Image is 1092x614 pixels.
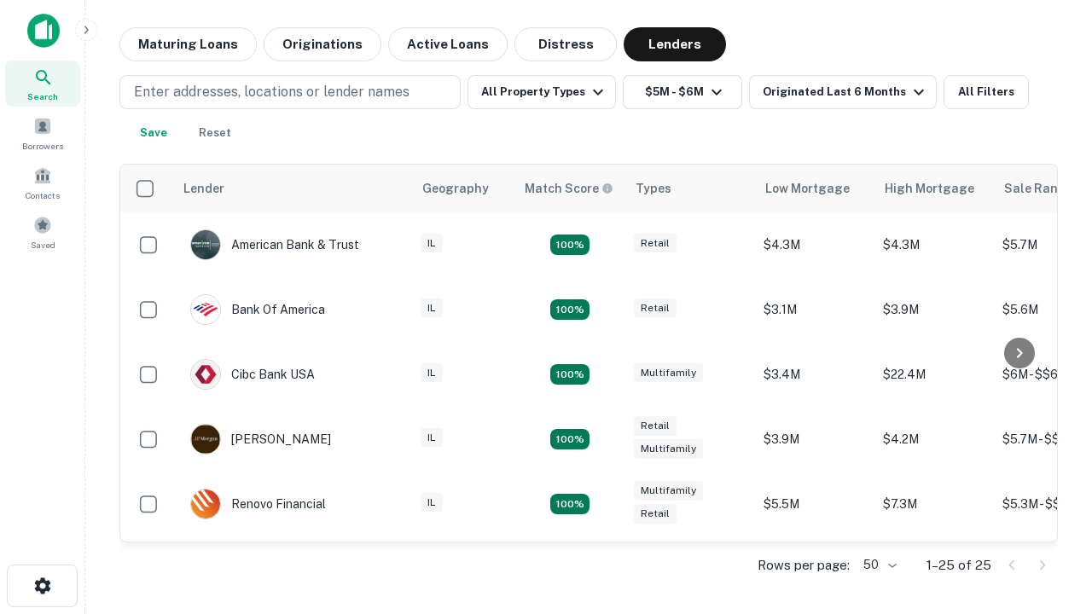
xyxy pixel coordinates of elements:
iframe: Chat Widget [1007,478,1092,559]
div: IL [421,493,443,513]
td: $3.4M [755,342,874,407]
div: Low Mortgage [765,178,850,199]
button: All Property Types [468,75,616,109]
span: Search [27,90,58,103]
th: Types [625,165,755,212]
div: Originated Last 6 Months [763,82,929,102]
th: Lender [173,165,412,212]
button: Save your search to get updates of matches that match your search criteria. [126,116,181,150]
img: picture [191,489,220,518]
div: Multifamily [634,363,703,383]
p: Enter addresses, locations or lender names [134,82,409,102]
a: Saved [5,209,80,255]
img: picture [191,295,220,324]
a: Contacts [5,159,80,206]
div: Matching Properties: 4, hasApolloMatch: undefined [550,364,590,385]
div: Matching Properties: 4, hasApolloMatch: undefined [550,494,590,514]
div: Retail [634,504,677,524]
button: Maturing Loans [119,27,257,61]
div: Retail [634,416,677,436]
a: Search [5,61,80,107]
div: Matching Properties: 4, hasApolloMatch: undefined [550,299,590,320]
th: High Mortgage [874,165,994,212]
button: Distress [514,27,617,61]
div: IL [421,234,443,253]
button: Originated Last 6 Months [749,75,937,109]
div: Bank Of America [190,294,325,325]
td: $3.1M [755,277,874,342]
button: All Filters [944,75,1029,109]
div: [PERSON_NAME] [190,424,331,455]
div: Lender [183,178,224,199]
td: $2.2M [755,536,874,601]
img: picture [191,230,220,259]
div: Geography [422,178,489,199]
button: Enter addresses, locations or lender names [119,75,461,109]
td: $3.1M [874,536,994,601]
button: Originations [264,27,381,61]
img: picture [191,360,220,389]
div: 50 [857,553,899,577]
img: picture [191,425,220,454]
button: $5M - $6M [623,75,742,109]
div: IL [421,298,443,318]
td: $4.3M [874,212,994,277]
div: High Mortgage [885,178,974,199]
div: Retail [634,234,677,253]
td: $4.3M [755,212,874,277]
td: $4.2M [874,407,994,472]
div: IL [421,363,443,383]
td: $3.9M [874,277,994,342]
p: 1–25 of 25 [926,555,991,576]
div: Types [636,178,671,199]
th: Geography [412,165,514,212]
span: Saved [31,238,55,252]
th: Low Mortgage [755,165,874,212]
p: Rows per page: [758,555,850,576]
div: Multifamily [634,481,703,501]
h6: Match Score [525,179,610,198]
img: capitalize-icon.png [27,14,60,48]
td: $5.5M [755,472,874,536]
div: Matching Properties: 4, hasApolloMatch: undefined [550,429,590,449]
div: Cibc Bank USA [190,359,315,390]
div: IL [421,428,443,448]
td: $22.4M [874,342,994,407]
div: Renovo Financial [190,489,326,519]
div: Matching Properties: 7, hasApolloMatch: undefined [550,235,590,255]
button: Active Loans [388,27,508,61]
div: American Bank & Trust [190,229,359,260]
span: Borrowers [22,139,63,153]
span: Contacts [26,188,60,202]
td: $7.3M [874,472,994,536]
th: Capitalize uses an advanced AI algorithm to match your search with the best lender. The match sco... [514,165,625,212]
div: Capitalize uses an advanced AI algorithm to match your search with the best lender. The match sco... [525,179,613,198]
a: Borrowers [5,110,80,156]
td: $3.9M [755,407,874,472]
div: Multifamily [634,439,703,459]
button: Reset [188,116,242,150]
div: Retail [634,298,677,318]
button: Lenders [624,27,726,61]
